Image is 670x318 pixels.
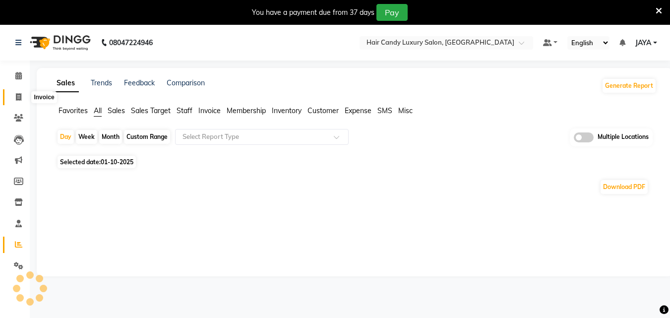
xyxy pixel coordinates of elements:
span: SMS [377,106,392,115]
a: Trends [91,78,112,87]
b: 08047224946 [109,29,153,57]
div: Month [99,130,122,144]
img: logo [25,29,93,57]
button: Download PDF [601,180,648,194]
a: Comparison [167,78,205,87]
div: Custom Range [124,130,170,144]
span: Sales [108,106,125,115]
div: Invoice [31,91,57,103]
div: Day [58,130,74,144]
span: Expense [345,106,371,115]
div: You have a payment due from 37 days [252,7,374,18]
span: All [94,106,102,115]
a: Sales [53,74,79,92]
span: 01-10-2025 [101,158,133,166]
span: Multiple Locations [598,132,649,142]
span: Customer [307,106,339,115]
span: Membership [227,106,266,115]
button: Generate Report [603,79,656,93]
span: Selected date: [58,156,136,168]
a: Feedback [124,78,155,87]
span: Staff [177,106,192,115]
span: Sales Target [131,106,171,115]
span: Favorites [59,106,88,115]
span: Misc [398,106,413,115]
span: Inventory [272,106,302,115]
div: Week [76,130,97,144]
span: Invoice [198,106,221,115]
button: Pay [376,4,408,21]
span: JAYA [635,38,651,48]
